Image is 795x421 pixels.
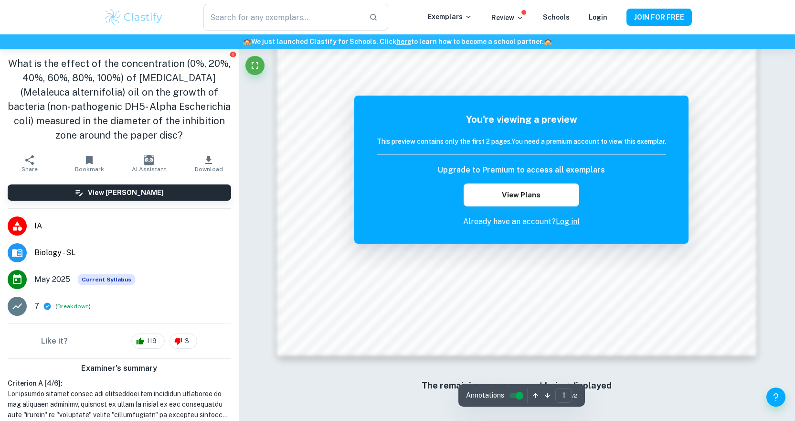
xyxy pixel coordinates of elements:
[297,379,736,392] h6: The remaining pages are not being displayed
[21,166,38,173] span: Share
[396,38,411,45] a: here
[243,38,251,45] span: 🏫
[78,274,135,285] div: This exemplar is based on the current syllabus. Feel free to refer to it for inspiration/ideas wh...
[466,390,504,400] span: Annotations
[8,378,231,389] h6: Criterion A [ 4 / 6 ]:
[428,11,472,22] p: Exemplars
[132,166,166,173] span: AI Assistant
[41,335,68,347] h6: Like it?
[766,388,785,407] button: Help and Feedback
[8,56,231,142] h1: What is the effect of the concentration (0%, 20%, 40%, 60%, 80%, 100%) of [MEDICAL_DATA] (Melaleu...
[203,4,361,31] input: Search for any exemplars...
[377,112,666,127] h5: You're viewing a preview
[491,12,524,23] p: Review
[179,150,239,177] button: Download
[2,36,793,47] h6: We just launched Clastify for Schools. Click to learn how to become a school partner.
[141,336,162,346] span: 119
[8,184,231,201] button: View [PERSON_NAME]
[144,155,154,165] img: AI Assistant
[34,301,39,312] p: 7
[75,166,104,173] span: Bookmark
[55,302,91,311] span: ( )
[180,336,194,346] span: 3
[544,38,552,45] span: 🏫
[589,13,607,21] a: Login
[60,150,119,177] button: Bookmark
[556,217,580,226] a: Log in!
[34,274,70,285] span: May 2025
[104,8,164,27] img: Clastify logo
[57,302,89,311] button: Breakdown
[78,274,135,285] span: Current Syllabus
[245,56,265,75] button: Fullscreen
[195,166,223,173] span: Download
[131,334,165,349] div: 119
[464,184,579,206] button: View Plans
[377,136,666,147] h6: This preview contains only the first 2 pages. You need a premium account to view this exemplar.
[119,150,179,177] button: AI Assistant
[626,9,692,26] button: JOIN FOR FREE
[377,216,666,227] p: Already have an account?
[572,391,577,400] span: / 2
[4,363,235,374] h6: Examiner's summary
[34,247,231,259] span: Biology - SL
[230,51,237,58] button: Report issue
[438,164,605,176] h6: Upgrade to Premium to access all exemplars
[88,187,164,198] h6: View [PERSON_NAME]
[170,334,197,349] div: 3
[34,220,231,232] span: IA
[543,13,570,21] a: Schools
[8,389,231,420] h1: Lor ipsumdo sitamet consec adi elitseddoei tem incididun utlaboree do mag aliquaen adminimv, quis...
